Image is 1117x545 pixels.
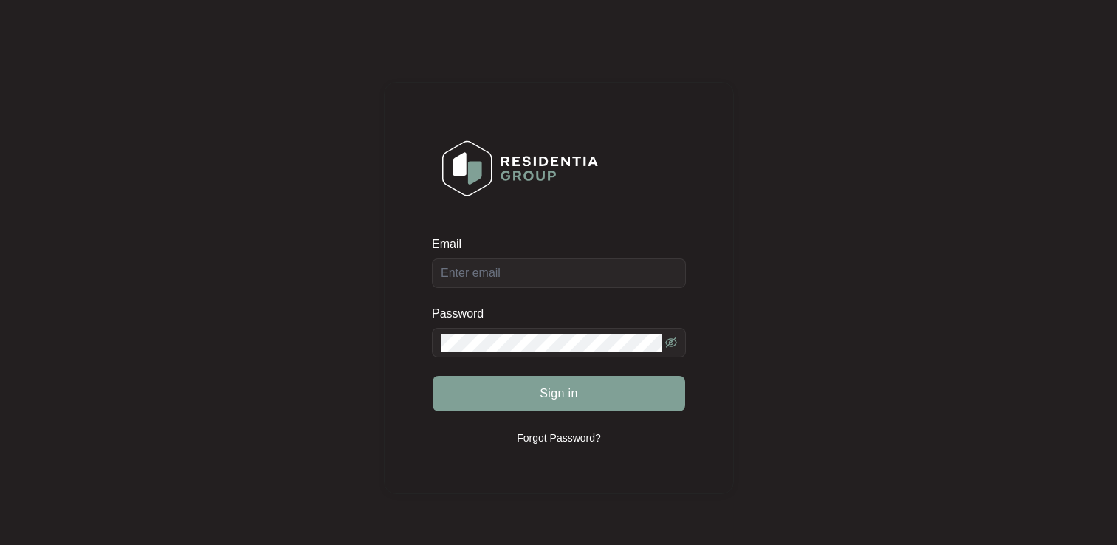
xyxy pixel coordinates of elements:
[433,131,608,206] img: Login Logo
[517,431,601,445] p: Forgot Password?
[665,337,677,349] span: eye-invisible
[432,306,495,321] label: Password
[432,258,686,288] input: Email
[432,237,472,252] label: Email
[540,385,578,402] span: Sign in
[433,376,685,411] button: Sign in
[441,334,662,352] input: Password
